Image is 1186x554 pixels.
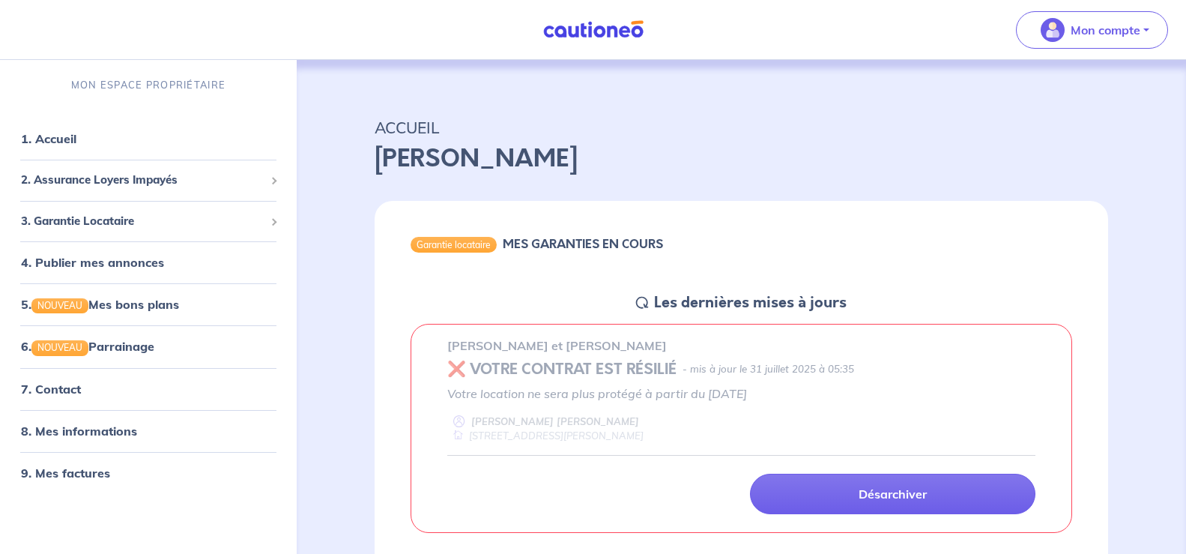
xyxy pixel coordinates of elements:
[6,207,291,236] div: 3. Garantie Locataire
[21,213,264,230] span: 3. Garantie Locataire
[375,114,1108,141] p: ACCUEIL
[21,172,264,189] span: 2. Assurance Loyers Impayés
[411,237,497,252] div: Garantie locataire
[447,386,747,401] em: Votre location ne sera plus protégé à partir du [DATE]
[537,20,650,39] img: Cautioneo
[6,124,291,154] div: 1. Accueil
[6,331,291,361] div: 6.NOUVEAUParrainage
[447,361,1035,379] div: state: REVOKED, Context: ,IN-LANDLORD
[447,429,644,443] div: [STREET_ADDRESS][PERSON_NAME]
[6,289,291,319] div: 5.NOUVEAUMes bons plans
[471,415,639,429] p: [PERSON_NAME] [PERSON_NAME]
[859,487,927,502] p: Désarchiver
[21,297,179,312] a: 5.NOUVEAUMes bons plans
[21,424,137,439] a: 8. Mes informations
[1016,11,1168,49] button: illu_account_valid_menu.svgMon compte
[71,78,226,92] p: MON ESPACE PROPRIÉTAIRE
[1071,21,1140,39] p: Mon compte
[654,294,847,312] h5: Les dernières mises à jours
[1041,18,1065,42] img: illu_account_valid_menu.svg
[6,247,291,277] div: 4. Publier mes annonces
[750,474,1035,514] a: Désarchiver
[6,416,291,446] div: 8. Mes informations
[6,166,291,195] div: 2. Assurance Loyers Impayés
[503,237,663,251] h6: MES GARANTIES EN COURS
[683,362,854,377] p: - mis à jour le 31 juillet 2025 à 05:35
[21,131,76,146] a: 1. Accueil
[21,255,164,270] a: 4. Publier mes annonces
[21,466,110,481] a: 9. Mes factures
[447,361,677,379] h5: ❌ VOTRE CONTRAT EST RÉSILIÉ
[375,141,1108,177] p: [PERSON_NAME]
[6,374,291,404] div: 7. Contact
[21,382,81,397] a: 7. Contact
[447,337,667,355] p: [PERSON_NAME] et [PERSON_NAME]
[6,458,291,488] div: 9. Mes factures
[21,339,154,354] a: 6.NOUVEAUParrainage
